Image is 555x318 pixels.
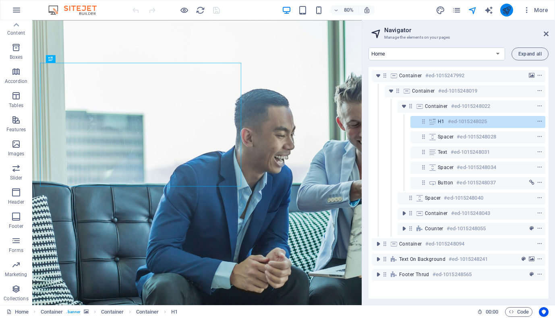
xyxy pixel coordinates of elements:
[41,307,178,317] nav: breadcrumb
[528,178,536,188] button: link
[10,175,23,181] p: Slider
[539,307,549,317] button: Usercentrics
[373,71,383,81] button: toggle-expand
[502,6,511,15] i: Publish
[384,34,532,41] h3: Manage the elements on your pages
[456,178,495,188] h6: #ed-1015248037
[520,4,551,17] button: More
[425,225,443,232] span: Counter
[425,103,448,109] span: Container
[196,6,205,15] i: Reload page
[10,54,23,60] p: Boxes
[438,86,477,96] h6: #ed-1015248019
[536,163,544,172] button: context-menu
[179,5,189,15] button: Click here to leave preview mode and continue editing
[384,27,549,34] h2: Navigator
[452,5,462,15] button: pages
[399,256,445,262] span: Text on background
[536,270,544,279] button: context-menu
[425,210,448,217] span: Container
[536,193,544,203] button: context-menu
[171,307,178,317] span: Click to select. Double-click to edit
[363,6,371,14] i: On resize automatically adjust zoom level to fit chosen device.
[412,88,435,94] span: Container
[84,310,89,314] i: This element contains a background
[528,224,536,233] button: preset
[46,5,107,15] img: Editor Logo
[536,224,544,233] button: context-menu
[436,6,445,15] i: Design (Ctrl+Alt+Y)
[451,209,490,218] h6: #ed-1015248043
[536,101,544,111] button: context-menu
[342,5,355,15] h6: 80%
[452,6,461,15] i: Pages (Ctrl+Alt+S)
[438,180,453,186] span: Button
[425,71,464,81] h6: #ed-1015247992
[399,209,409,218] button: toggle-expand
[6,307,29,317] a: Click to cancel selection. Double-click to open Pages
[438,118,445,125] span: H1
[457,163,496,172] h6: #ed-1015248034
[536,178,544,188] button: context-menu
[536,132,544,142] button: context-menu
[41,307,63,317] span: Click to select. Double-click to edit
[509,307,529,317] span: Code
[528,254,536,264] button: background
[528,270,536,279] button: preset
[457,132,496,142] h6: #ed-1015248028
[195,5,205,15] button: reload
[447,224,486,233] h6: #ed-1015248055
[425,239,464,249] h6: #ed-1015248094
[477,307,499,317] h6: Session time
[536,86,544,96] button: context-menu
[438,149,447,155] span: Text
[9,223,23,229] p: Footer
[101,307,124,317] span: Click to select. Double-click to edit
[528,71,536,81] button: background
[536,209,544,218] button: context-menu
[500,4,513,17] button: publish
[436,5,445,15] button: design
[536,71,544,81] button: context-menu
[536,254,544,264] button: context-menu
[518,52,542,56] span: Expand all
[484,6,493,15] i: AI Writer
[536,117,544,126] button: context-menu
[491,309,493,315] span: :
[536,239,544,249] button: context-menu
[5,271,27,278] p: Marketing
[536,147,544,157] button: context-menu
[4,295,28,302] p: Collections
[373,254,383,264] button: toggle-expand
[520,254,528,264] button: preset
[386,86,396,96] button: toggle-expand
[486,307,498,317] span: 00 00
[66,307,81,317] span: . banner
[373,270,383,279] button: toggle-expand
[330,5,359,15] button: 80%
[9,102,23,109] p: Tables
[448,117,487,126] h6: #ed-1015248025
[136,307,159,317] span: Click to select. Double-click to edit
[8,151,25,157] p: Images
[9,247,23,254] p: Forms
[484,5,494,15] button: text_generator
[468,5,478,15] button: navigator
[512,47,549,60] button: Expand all
[399,72,422,79] span: Container
[7,30,25,36] p: Content
[399,101,409,111] button: toggle-expand
[399,271,429,278] span: Footer Thrud
[451,147,490,157] h6: #ed-1015248031
[399,224,409,233] button: toggle-expand
[8,199,24,205] p: Header
[5,78,27,85] p: Accordion
[505,307,532,317] button: Code
[399,241,422,247] span: Container
[425,195,441,201] span: Spacer
[438,134,454,140] span: Spacer
[523,6,548,14] span: More
[444,193,483,203] h6: #ed-1015248040
[438,164,454,171] span: Spacer
[433,270,472,279] h6: #ed-1015248565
